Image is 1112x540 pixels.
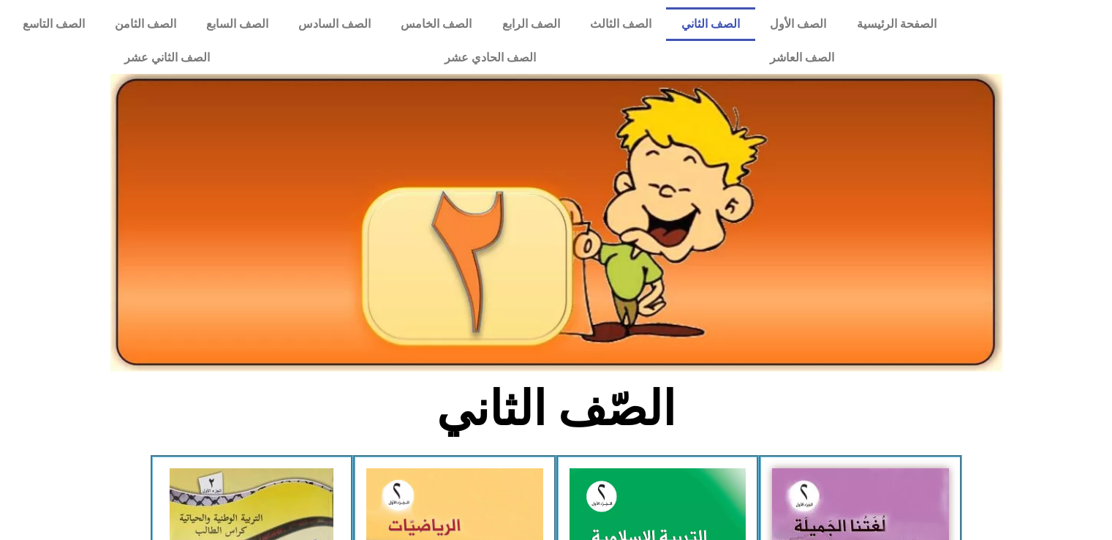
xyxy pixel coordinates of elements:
[666,7,754,41] a: الصف الثاني
[7,7,99,41] a: الصف التاسع
[653,41,951,75] a: الصف العاشر
[841,7,951,41] a: الصفحة الرئيسية
[487,7,575,41] a: الصف الرابع
[284,7,386,41] a: الصف السادس
[191,7,283,41] a: الصف السابع
[314,380,798,438] h2: الصّف الثاني
[327,41,652,75] a: الصف الحادي عشر
[99,7,191,41] a: الصف الثامن
[755,7,841,41] a: الصف الأول
[7,41,327,75] a: الصف الثاني عشر
[575,7,666,41] a: الصف الثالث
[386,7,487,41] a: الصف الخامس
